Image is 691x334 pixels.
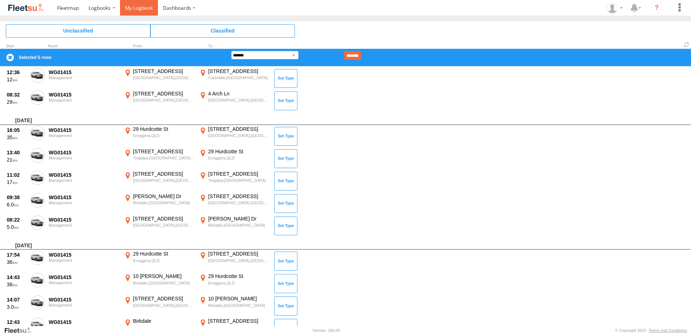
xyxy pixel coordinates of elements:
[7,296,26,303] div: 14:07
[649,328,687,333] a: Terms and Conditions
[123,295,195,316] label: Click to View Event Location
[7,134,26,141] div: 35
[49,133,119,138] div: Management
[208,215,269,222] div: [PERSON_NAME] Dr
[49,296,119,303] div: WG01415
[133,318,194,324] div: Birkdale
[123,171,195,192] label: Click to View Event Location
[198,295,270,316] label: Click to View Event Location
[208,126,269,132] div: [STREET_ADDRESS]
[208,303,269,308] div: Birkdale,[GEOGRAPHIC_DATA]
[7,224,26,230] div: 5.0
[49,303,119,307] div: Management
[49,127,119,133] div: WG01415
[123,148,195,169] label: Click to View Event Location
[49,319,119,325] div: WG01415
[274,69,297,88] button: Click to Set
[274,127,297,146] button: Click to Set
[123,126,195,147] label: Click to View Event Location
[133,90,194,97] div: [STREET_ADDRESS]
[198,250,270,271] label: Click to View Event Location
[274,172,297,190] button: Click to Set
[49,281,119,285] div: Management
[6,53,14,62] label: Clear Selection
[133,155,194,160] div: Tingalpa,[GEOGRAPHIC_DATA]
[49,252,119,258] div: WG01415
[49,156,119,160] div: Management
[48,44,120,48] div: Asset
[49,223,119,227] div: Management
[133,75,194,80] div: [GEOGRAPHIC_DATA],[GEOGRAPHIC_DATA]
[7,127,26,133] div: 16:05
[274,296,297,315] button: Click to Set
[49,69,119,76] div: WG01415
[7,304,26,310] div: 3.0
[49,98,119,102] div: Management
[133,148,194,155] div: [STREET_ADDRESS]
[133,200,194,205] div: Birkdale,[GEOGRAPHIC_DATA]
[133,178,194,183] div: [GEOGRAPHIC_DATA],[GEOGRAPHIC_DATA]
[208,148,269,155] div: 29 Hurdcotte St
[198,44,270,48] div: To
[313,328,340,333] div: Version: 306.00
[7,157,26,163] div: 21
[7,172,26,178] div: 11:02
[7,3,45,13] img: fleetsu-logo-horizontal.svg
[208,295,269,302] div: 10 [PERSON_NAME]
[133,303,194,308] div: [GEOGRAPHIC_DATA],[GEOGRAPHIC_DATA]
[7,217,26,223] div: 08:22
[123,273,195,294] label: Click to View Event Location
[6,44,27,48] div: Click to Sort
[49,258,119,262] div: Management
[7,319,26,325] div: 12:43
[7,69,26,76] div: 12:36
[7,99,26,105] div: 29
[7,201,26,208] div: 6.0
[208,273,269,279] div: 29 Hurdcotte St
[133,250,194,257] div: 29 Hurdcotte St
[208,75,269,80] div: Carindale,[GEOGRAPHIC_DATA]
[133,98,194,103] div: [GEOGRAPHIC_DATA],[GEOGRAPHIC_DATA]
[208,250,269,257] div: [STREET_ADDRESS]
[208,155,269,160] div: Enoggera,QLD
[651,2,662,14] i: ?
[133,171,194,177] div: [STREET_ADDRESS]
[7,194,26,201] div: 09:38
[6,24,150,37] span: Click to view Unclassified Trips
[49,217,119,223] div: WG01415
[274,252,297,270] button: Click to Set
[133,281,194,286] div: Birkdale,[GEOGRAPHIC_DATA]
[208,90,269,97] div: 4 Arch Ln
[133,215,194,222] div: [STREET_ADDRESS]
[7,281,26,288] div: 38
[150,24,295,37] span: Click to view Classified Trips
[208,258,269,263] div: [GEOGRAPHIC_DATA],[GEOGRAPHIC_DATA]
[274,91,297,110] button: Click to Set
[133,133,194,138] div: Enoggera,QLD
[208,178,269,183] div: Tingalpa,[GEOGRAPHIC_DATA]
[7,76,26,83] div: 12
[133,295,194,302] div: [STREET_ADDRESS]
[208,98,269,103] div: [GEOGRAPHIC_DATA],[GEOGRAPHIC_DATA]
[208,133,269,138] div: [GEOGRAPHIC_DATA],[GEOGRAPHIC_DATA]
[7,274,26,281] div: 14:43
[198,193,270,214] label: Click to View Event Location
[133,325,194,330] div: Birkdale,[GEOGRAPHIC_DATA]
[198,171,270,192] label: Click to View Event Location
[274,274,297,293] button: Click to Set
[123,44,195,48] div: From
[123,193,195,214] label: Click to View Event Location
[49,178,119,183] div: Management
[7,259,26,265] div: 36
[208,200,269,205] div: [GEOGRAPHIC_DATA],[GEOGRAPHIC_DATA]
[4,327,37,334] a: Visit our Website
[198,215,270,236] label: Click to View Event Location
[274,194,297,213] button: Click to Set
[604,3,625,13] div: Gerardo Martinez
[208,171,269,177] div: [STREET_ADDRESS]
[133,273,194,279] div: 10 [PERSON_NAME]
[133,193,194,200] div: [PERSON_NAME] Dr
[49,325,119,330] div: Management
[7,179,26,185] div: 17
[123,90,195,111] label: Click to View Event Location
